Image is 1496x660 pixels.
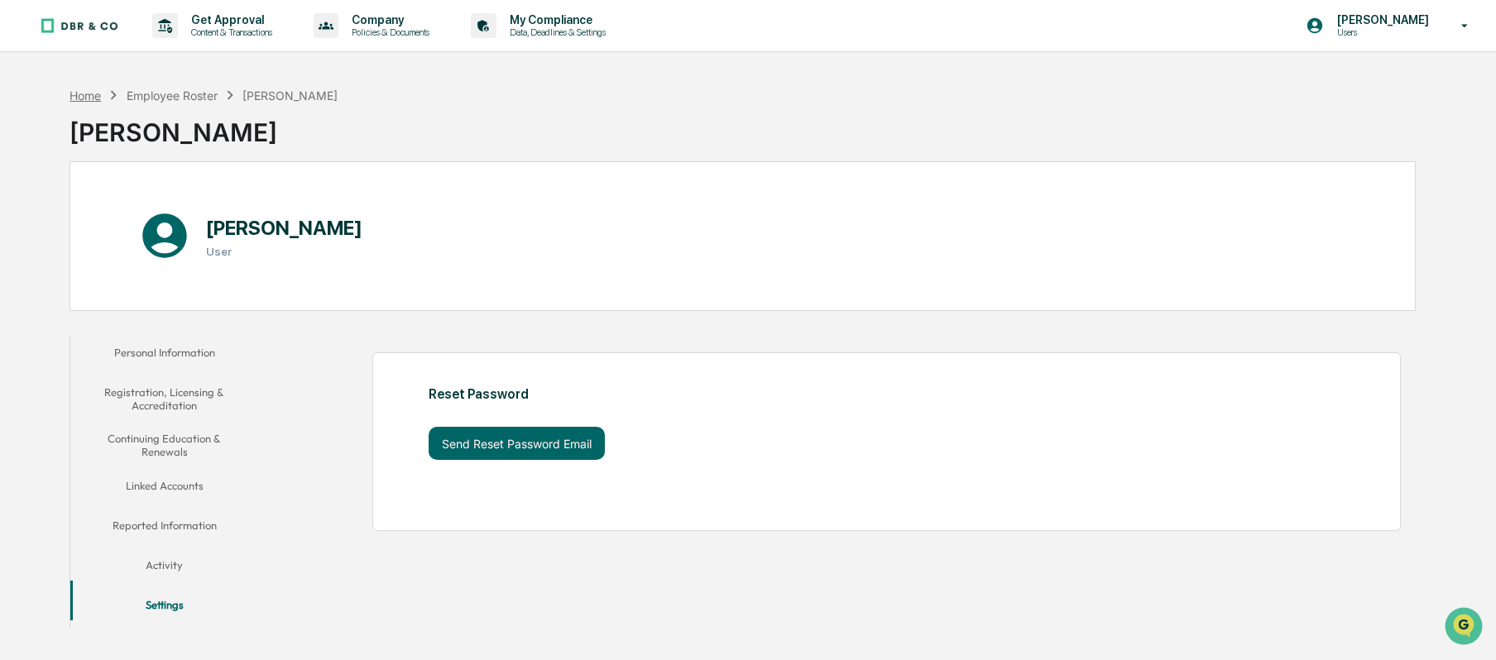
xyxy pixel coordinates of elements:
span: Pylon [165,281,200,294]
a: 🗄️Attestations [113,203,212,232]
p: Get Approval [178,13,280,26]
p: Policies & Documents [338,26,438,38]
button: Registration, Licensing & Accreditation [70,375,258,423]
div: Home [70,88,101,103]
button: Send Reset Password Email [429,427,605,460]
p: Users [1324,26,1437,38]
div: Start new chat [56,127,271,144]
p: How can we help? [17,36,301,62]
a: 🔎Data Lookup [10,234,111,264]
div: [PERSON_NAME] [242,88,338,103]
button: Continuing Education & Renewals [70,422,258,469]
div: 🗄️ [120,211,133,224]
div: Employee Roster [127,88,218,103]
p: My Compliance [496,13,614,26]
div: 🖐️ [17,211,30,224]
span: Preclearance [33,209,107,226]
p: Data, Deadlines & Settings [496,26,614,38]
h1: [PERSON_NAME] [206,216,362,240]
span: Data Lookup [33,241,104,257]
button: Linked Accounts [70,469,258,509]
h3: User [206,245,362,258]
a: Powered byPylon [117,280,200,294]
p: Company [338,13,438,26]
button: Activity [70,548,258,588]
span: Attestations [137,209,205,226]
img: logo [40,17,119,34]
div: [PERSON_NAME] [70,104,338,147]
div: We're available if you need us! [56,144,209,157]
iframe: Open customer support [1443,605,1488,650]
div: 🔎 [17,242,30,256]
p: [PERSON_NAME] [1324,13,1437,26]
button: Personal Information [70,336,258,375]
a: 🖐️Preclearance [10,203,113,232]
img: 1746055101610-c473b297-6a78-478c-a979-82029cc54cd1 [17,127,46,157]
button: Reported Information [70,509,258,548]
button: Start new chat [281,132,301,152]
button: Settings [70,588,258,628]
div: secondary tabs example [70,336,258,628]
div: Reset Password [429,386,1161,402]
p: Content & Transactions [178,26,280,38]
